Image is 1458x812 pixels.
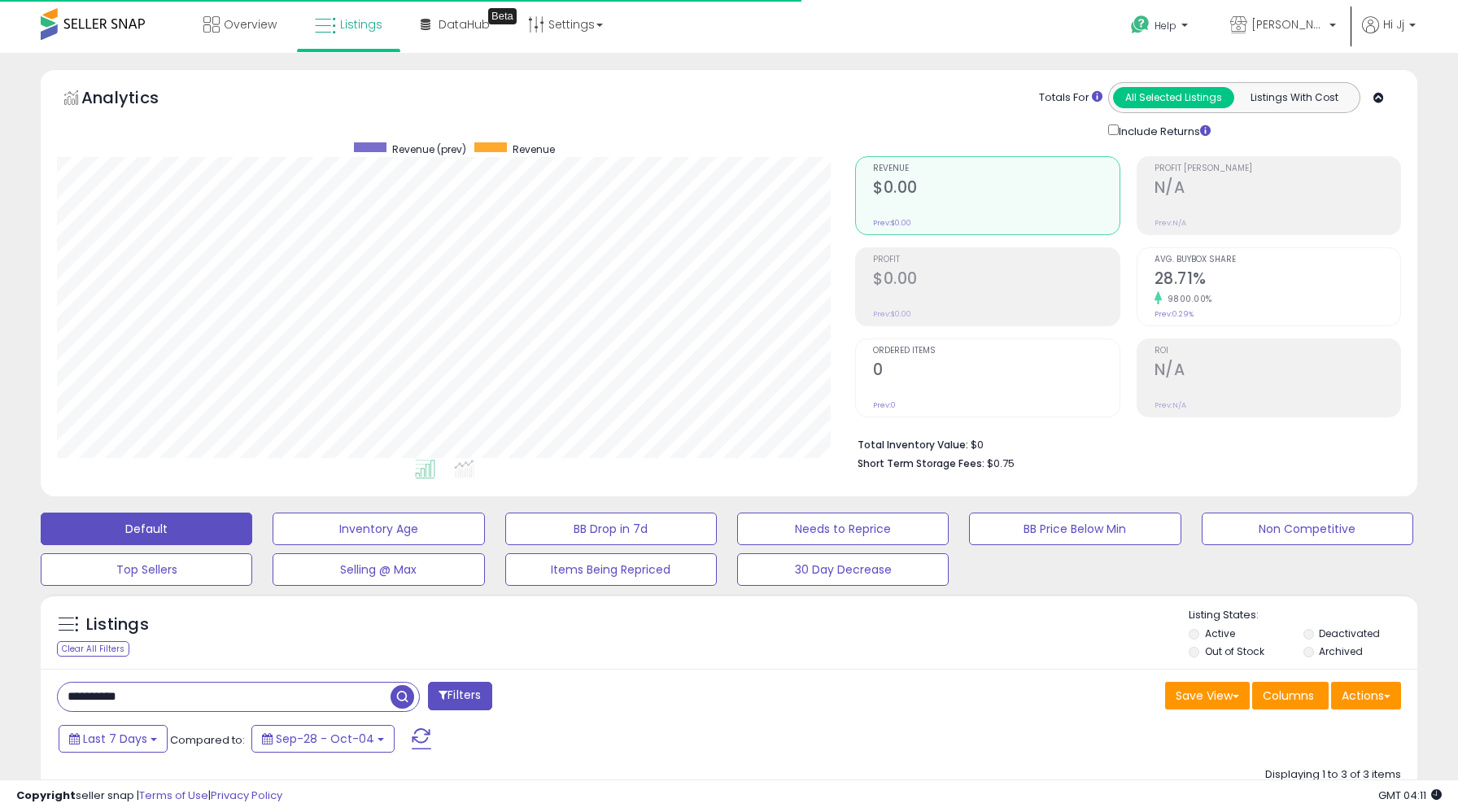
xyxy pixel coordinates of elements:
[1113,87,1234,108] button: All Selected Listings
[1155,309,1194,319] small: Prev: 0.29%
[392,142,466,156] span: Revenue (prev)
[1155,269,1400,291] h2: 28.71%
[1118,2,1204,53] a: Help
[16,788,282,804] div: seller snap | |
[1251,16,1325,33] span: [PERSON_NAME]'s Movies
[86,613,149,636] h5: Listings
[873,164,1119,173] span: Revenue
[1319,626,1380,640] label: Deactivated
[170,732,245,748] span: Compared to:
[1155,218,1186,228] small: Prev: N/A
[488,8,517,24] div: Tooltip anchor
[858,434,1389,453] li: $0
[273,513,484,545] button: Inventory Age
[251,725,395,753] button: Sep-28 - Oct-04
[873,269,1119,291] h2: $0.00
[1155,178,1400,200] h2: N/A
[1165,682,1250,709] button: Save View
[505,553,717,586] button: Items Being Repriced
[57,641,129,657] div: Clear All Filters
[1155,347,1400,356] span: ROI
[1362,16,1416,53] a: Hi Jj
[16,788,76,803] strong: Copyright
[1155,360,1400,382] h2: N/A
[1155,164,1400,173] span: Profit [PERSON_NAME]
[41,513,252,545] button: Default
[1265,767,1401,783] div: Displaying 1 to 3 of 3 items
[1155,19,1176,33] span: Help
[1155,255,1400,264] span: Avg. Buybox Share
[858,456,984,470] b: Short Term Storage Fees:
[139,788,208,803] a: Terms of Use
[1155,400,1186,410] small: Prev: N/A
[224,16,277,33] span: Overview
[858,438,968,452] b: Total Inventory Value:
[273,553,484,586] button: Selling @ Max
[428,682,491,710] button: Filters
[1252,682,1329,709] button: Columns
[873,360,1119,382] h2: 0
[211,788,282,803] a: Privacy Policy
[1162,293,1212,305] small: 9800.00%
[873,400,896,410] small: Prev: 0
[505,513,717,545] button: BB Drop in 7d
[340,16,382,33] span: Listings
[59,725,168,753] button: Last 7 Days
[1378,788,1442,803] span: 2025-10-13 04:11 GMT
[987,456,1015,471] span: $0.75
[873,255,1119,264] span: Profit
[1233,87,1355,108] button: Listings With Cost
[873,218,911,228] small: Prev: $0.00
[873,347,1119,356] span: Ordered Items
[873,309,911,319] small: Prev: $0.00
[81,86,190,113] h5: Analytics
[1205,626,1235,640] label: Active
[41,553,252,586] button: Top Sellers
[439,16,490,33] span: DataHub
[1039,90,1102,106] div: Totals For
[1263,688,1314,704] span: Columns
[1189,608,1417,623] p: Listing States:
[737,553,949,586] button: 30 Day Decrease
[1331,682,1401,709] button: Actions
[1130,15,1150,35] i: Get Help
[1096,121,1230,140] div: Include Returns
[83,731,147,747] span: Last 7 Days
[276,731,374,747] span: Sep-28 - Oct-04
[1205,644,1264,658] label: Out of Stock
[513,142,555,156] span: Revenue
[873,178,1119,200] h2: $0.00
[737,513,949,545] button: Needs to Reprice
[1383,16,1404,33] span: Hi Jj
[1319,644,1363,658] label: Archived
[1202,513,1413,545] button: Non Competitive
[969,513,1181,545] button: BB Price Below Min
